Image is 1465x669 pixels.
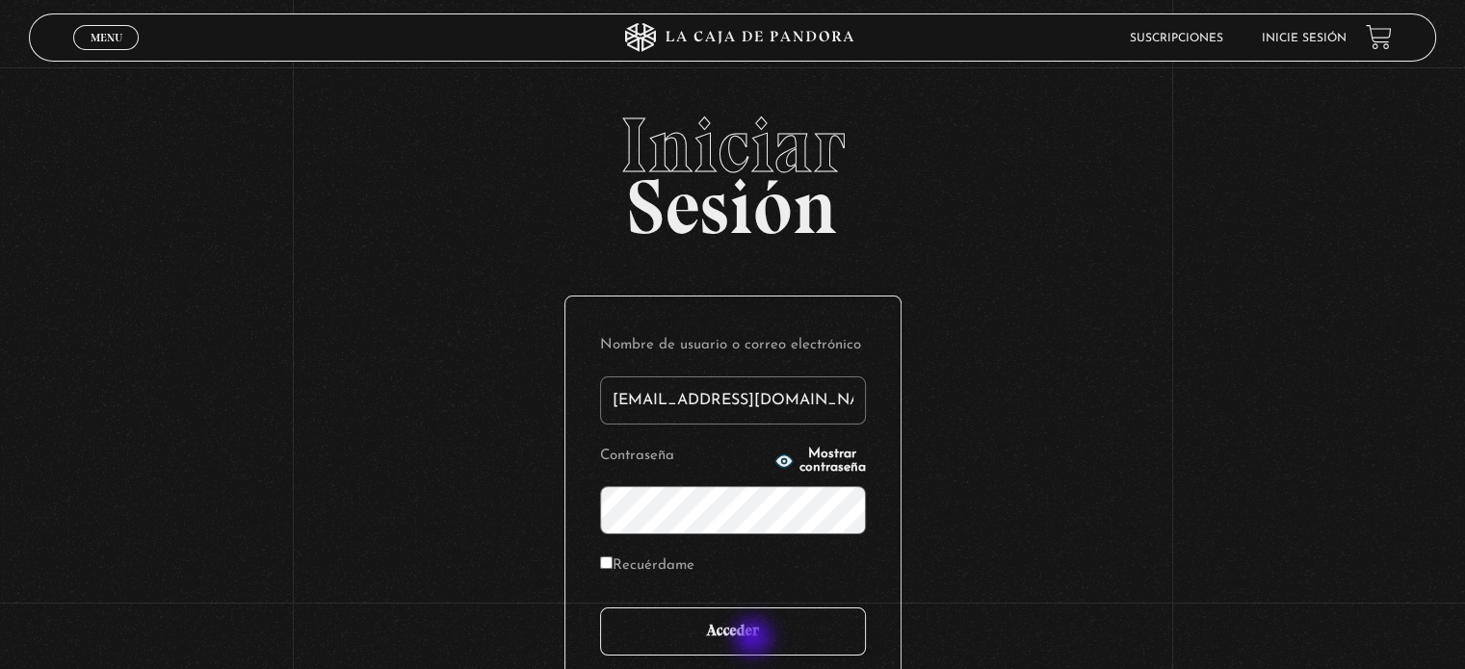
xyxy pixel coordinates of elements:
a: View your shopping cart [1366,24,1392,50]
input: Recuérdame [600,556,613,569]
span: Cerrar [84,48,129,62]
label: Recuérdame [600,552,694,581]
span: Iniciar [29,107,1435,184]
span: Menu [91,32,122,43]
button: Mostrar contraseña [774,448,866,475]
a: Suscripciones [1130,33,1223,44]
h2: Sesión [29,107,1435,230]
a: Inicie sesión [1262,33,1347,44]
label: Contraseña [600,442,769,472]
label: Nombre de usuario o correo electrónico [600,331,866,361]
span: Mostrar contraseña [799,448,866,475]
input: Acceder [600,607,866,656]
